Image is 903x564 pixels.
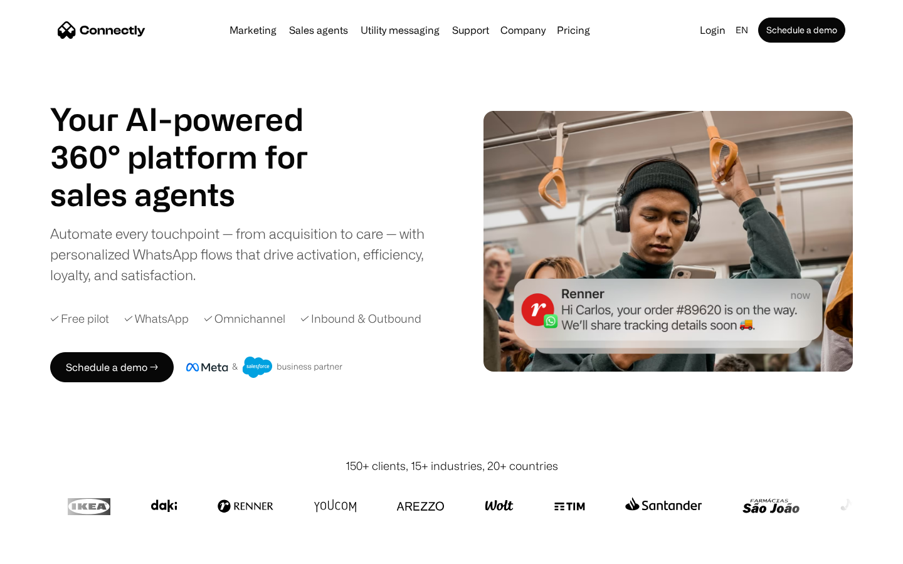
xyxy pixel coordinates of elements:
[50,310,109,327] div: ✓ Free pilot
[758,18,845,43] a: Schedule a demo
[50,352,174,382] a: Schedule a demo →
[13,541,75,560] aside: Language selected: English
[356,25,445,35] a: Utility messaging
[284,25,353,35] a: Sales agents
[447,25,494,35] a: Support
[58,21,145,39] a: home
[204,310,285,327] div: ✓ Omnichannel
[50,175,339,213] div: carousel
[552,25,595,35] a: Pricing
[500,21,546,39] div: Company
[50,100,339,175] h1: Your AI-powered 360° platform for
[50,175,339,213] h1: sales agents
[300,310,421,327] div: ✓ Inbound & Outbound
[186,357,343,378] img: Meta and Salesforce business partner badge.
[50,175,339,213] div: 1 of 4
[50,223,445,285] div: Automate every touchpoint — from acquisition to care — with personalized WhatsApp flows that driv...
[25,542,75,560] ul: Language list
[695,21,731,39] a: Login
[124,310,189,327] div: ✓ WhatsApp
[736,21,748,39] div: en
[497,21,549,39] div: Company
[731,21,756,39] div: en
[346,457,558,474] div: 150+ clients, 15+ industries, 20+ countries
[224,25,282,35] a: Marketing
